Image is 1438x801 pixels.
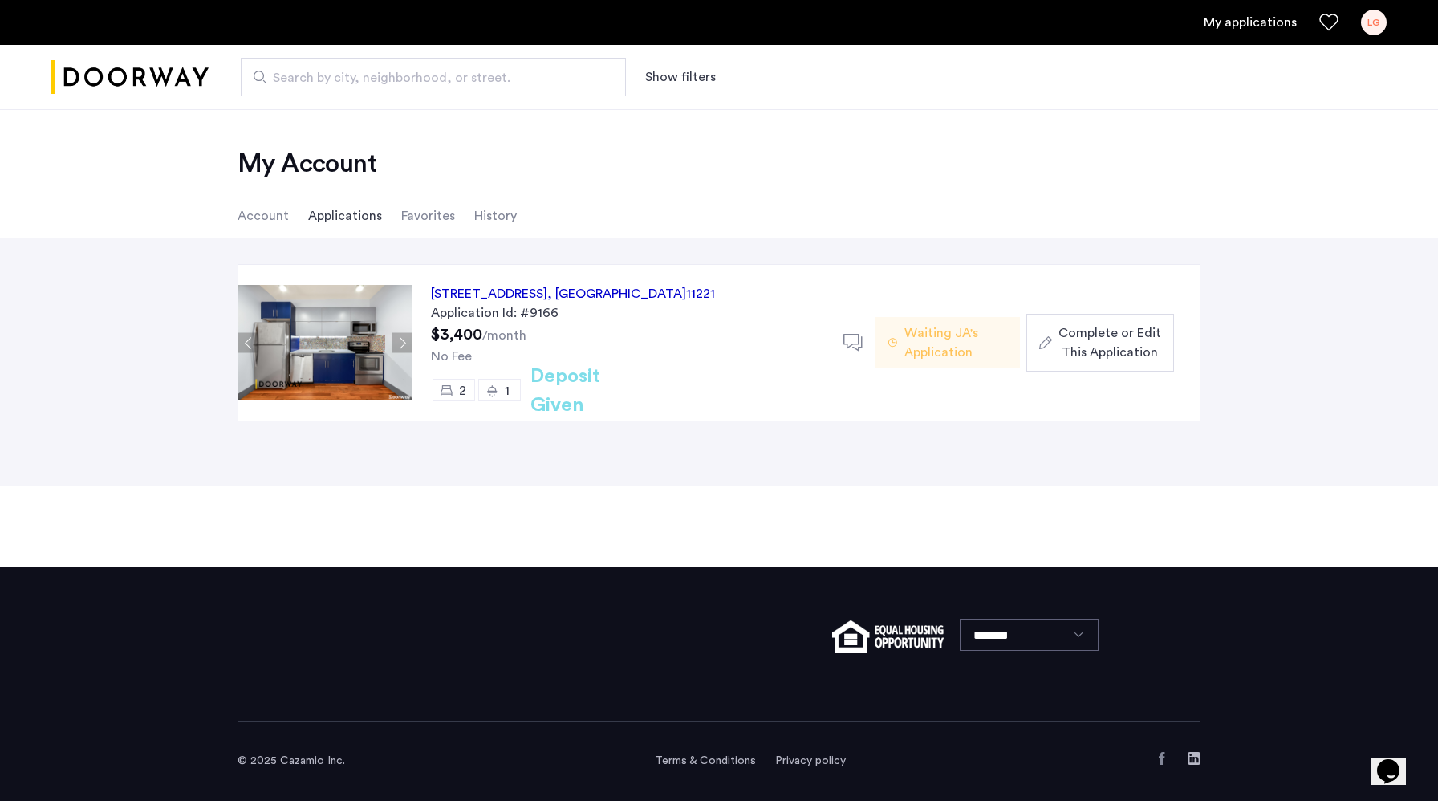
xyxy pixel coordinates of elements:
img: logo [51,47,209,108]
a: Privacy policy [775,753,846,769]
iframe: chat widget [1371,737,1422,785]
li: Account [238,193,289,238]
h2: Deposit Given [530,362,658,420]
a: Favorites [1319,13,1338,32]
li: History [474,193,517,238]
span: , [GEOGRAPHIC_DATA] [547,287,686,300]
input: Apartment Search [241,58,626,96]
span: 1 [505,384,510,397]
span: © 2025 Cazamio Inc. [238,755,345,766]
div: LG [1361,10,1387,35]
div: [STREET_ADDRESS] 11221 [431,284,715,303]
h2: My Account [238,148,1200,180]
select: Language select [960,619,1099,651]
span: No Fee [431,350,472,363]
button: Next apartment [392,333,412,353]
span: Waiting JA's Application [904,323,1007,362]
button: Show or hide filters [645,67,716,87]
a: My application [1204,13,1297,32]
span: $3,400 [431,327,482,343]
li: Applications [308,193,382,238]
a: Facebook [1156,752,1168,765]
a: Cazamio logo [51,47,209,108]
a: Terms and conditions [655,753,756,769]
span: 2 [459,384,466,397]
button: button [1026,314,1174,372]
span: Search by city, neighborhood, or street. [273,68,581,87]
li: Favorites [401,193,455,238]
button: Previous apartment [238,333,258,353]
span: Complete or Edit This Application [1058,323,1161,362]
div: Application Id: #9166 [431,303,824,323]
img: equal-housing.png [832,620,944,653]
sub: /month [482,329,526,342]
img: Apartment photo [238,285,412,400]
a: LinkedIn [1188,752,1200,765]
